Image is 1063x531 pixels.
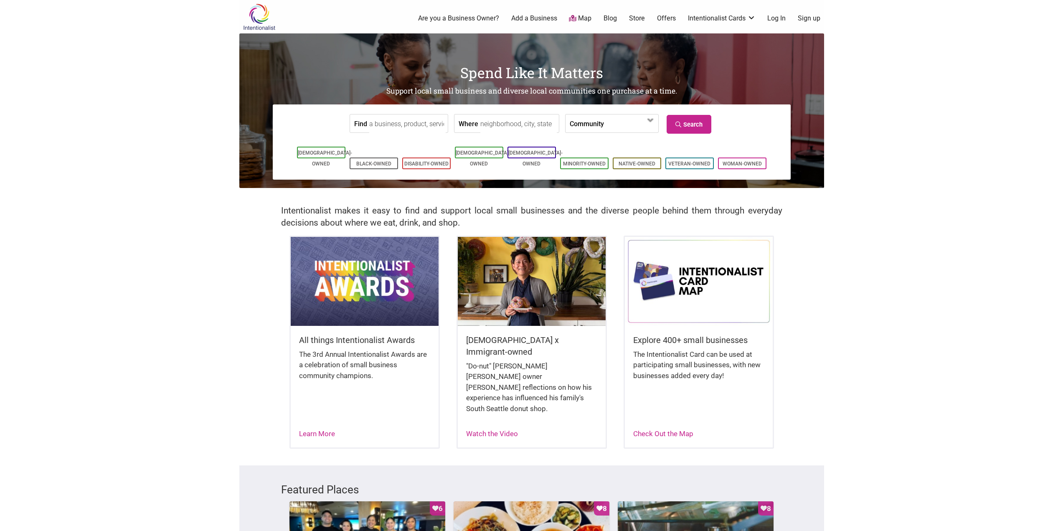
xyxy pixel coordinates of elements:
a: Learn More [299,429,335,438]
a: Check Out the Map [633,429,693,438]
a: Minority-Owned [563,161,606,167]
label: Community [570,114,604,132]
h3: Featured Places [281,482,782,497]
a: [DEMOGRAPHIC_DATA]-Owned [298,150,352,167]
div: The 3rd Annual Intentionalist Awards are a celebration of small business community champions. [299,349,430,390]
a: Disability-Owned [404,161,449,167]
img: Intentionalist [239,3,279,30]
a: Woman-Owned [723,161,762,167]
a: [DEMOGRAPHIC_DATA]-Owned [456,150,510,167]
a: Black-Owned [356,161,391,167]
a: Search [667,115,711,134]
h5: Explore 400+ small businesses [633,334,764,346]
input: a business, product, service [369,114,446,133]
a: Intentionalist Cards [688,14,756,23]
input: neighborhood, city, state [480,114,557,133]
h2: Support local small business and diverse local communities one purchase at a time. [239,86,824,97]
h1: Spend Like It Matters [239,63,824,83]
a: [DEMOGRAPHIC_DATA]-Owned [508,150,563,167]
h5: All things Intentionalist Awards [299,334,430,346]
a: Watch the Video [466,429,518,438]
a: Map [569,14,591,23]
img: Intentionalist Card Map [625,237,773,325]
div: The Intentionalist Card can be used at participating small businesses, with new businesses added ... [633,349,764,390]
a: Offers [657,14,676,23]
h2: Intentionalist makes it easy to find and support local small businesses and the diverse people be... [281,205,782,229]
label: Where [459,114,478,132]
img: King Donuts - Hong Chhuor [458,237,606,325]
h5: [DEMOGRAPHIC_DATA] x Immigrant-owned [466,334,597,358]
a: Sign up [798,14,820,23]
a: Store [629,14,645,23]
a: Are you a Business Owner? [418,14,499,23]
a: Blog [604,14,617,23]
a: Veteran-Owned [668,161,710,167]
label: Find [354,114,367,132]
img: Intentionalist Awards [291,237,439,325]
div: "Do-nut" [PERSON_NAME] [PERSON_NAME] owner [PERSON_NAME] reflections on how his experience has in... [466,361,597,423]
a: Add a Business [511,14,557,23]
a: Log In [767,14,786,23]
a: Native-Owned [619,161,655,167]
